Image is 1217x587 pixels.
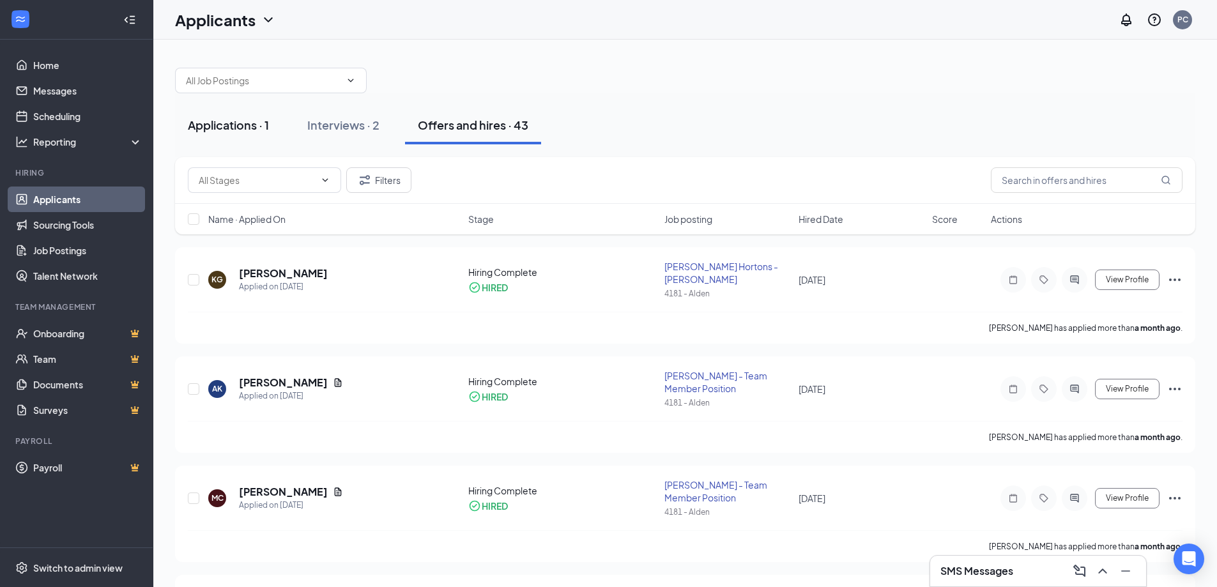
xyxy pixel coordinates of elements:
[15,135,28,148] svg: Analysis
[15,301,140,312] div: Team Management
[33,263,142,289] a: Talent Network
[1119,12,1134,27] svg: Notifications
[14,13,27,26] svg: WorkstreamLogo
[320,175,330,185] svg: ChevronDown
[239,266,328,280] h5: [PERSON_NAME]
[1118,563,1133,579] svg: Minimize
[33,78,142,103] a: Messages
[15,436,140,446] div: Payroll
[33,397,142,423] a: SurveysCrown
[1095,379,1160,399] button: View Profile
[33,455,142,480] a: PayrollCrown
[1167,381,1183,397] svg: Ellipses
[188,117,269,133] div: Applications · 1
[940,564,1013,578] h3: SMS Messages
[346,75,356,86] svg: ChevronDown
[799,274,825,286] span: [DATE]
[1174,544,1204,574] div: Open Intercom Messenger
[664,507,790,517] div: 4181 - Alden
[33,52,142,78] a: Home
[468,484,657,497] div: Hiring Complete
[1147,12,1162,27] svg: QuestionInfo
[468,390,481,403] svg: CheckmarkCircle
[1095,563,1110,579] svg: ChevronUp
[991,167,1183,193] input: Search in offers and hires
[15,167,140,178] div: Hiring
[1036,493,1052,503] svg: Tag
[1069,561,1090,581] button: ComposeMessage
[664,260,790,286] div: [PERSON_NAME] Hortons - [PERSON_NAME]
[989,432,1183,443] p: [PERSON_NAME] has applied more than .
[15,561,28,574] svg: Settings
[1177,14,1188,25] div: PC
[991,213,1022,225] span: Actions
[307,117,379,133] div: Interviews · 2
[261,12,276,27] svg: ChevronDown
[1072,563,1087,579] svg: ComposeMessage
[468,281,481,294] svg: CheckmarkCircle
[33,321,142,346] a: OnboardingCrown
[799,492,825,504] span: [DATE]
[208,213,286,225] span: Name · Applied On
[468,499,481,512] svg: CheckmarkCircle
[33,372,142,397] a: DocumentsCrown
[932,213,958,225] span: Score
[1067,275,1082,285] svg: ActiveChat
[1115,561,1136,581] button: Minimize
[1135,323,1181,333] b: a month ago
[664,478,790,504] div: [PERSON_NAME] - Team Member Position
[211,274,223,285] div: KG
[123,13,136,26] svg: Collapse
[175,9,256,31] h1: Applicants
[799,213,843,225] span: Hired Date
[468,375,657,388] div: Hiring Complete
[1135,542,1181,551] b: a month ago
[1036,275,1052,285] svg: Tag
[333,487,343,497] svg: Document
[1167,491,1183,506] svg: Ellipses
[333,377,343,388] svg: Document
[1067,384,1082,394] svg: ActiveChat
[33,187,142,212] a: Applicants
[239,280,328,293] div: Applied on [DATE]
[33,238,142,263] a: Job Postings
[989,541,1183,552] p: [PERSON_NAME] has applied more than .
[33,346,142,372] a: TeamCrown
[33,212,142,238] a: Sourcing Tools
[1036,384,1052,394] svg: Tag
[989,323,1183,333] p: [PERSON_NAME] has applied more than .
[239,499,343,512] div: Applied on [DATE]
[1167,272,1183,287] svg: Ellipses
[212,383,222,394] div: AK
[1106,385,1149,393] span: View Profile
[33,135,143,148] div: Reporting
[239,376,328,390] h5: [PERSON_NAME]
[239,390,343,402] div: Applied on [DATE]
[799,383,825,395] span: [DATE]
[33,561,123,574] div: Switch to admin view
[482,499,508,512] div: HIRED
[346,167,411,193] button: Filter Filters
[664,288,790,299] div: 4181 - Alden
[1106,275,1149,284] span: View Profile
[1006,384,1021,394] svg: Note
[199,173,315,187] input: All Stages
[186,73,341,88] input: All Job Postings
[1095,270,1160,290] button: View Profile
[482,281,508,294] div: HIRED
[1006,493,1021,503] svg: Note
[357,172,372,188] svg: Filter
[664,397,790,408] div: 4181 - Alden
[1135,432,1181,442] b: a month ago
[664,369,790,395] div: [PERSON_NAME] - Team Member Position
[1161,175,1171,185] svg: MagnifyingGlass
[211,492,224,503] div: MC
[468,213,494,225] span: Stage
[1006,275,1021,285] svg: Note
[1106,494,1149,503] span: View Profile
[1095,488,1160,508] button: View Profile
[1067,493,1082,503] svg: ActiveChat
[1092,561,1113,581] button: ChevronUp
[239,485,328,499] h5: [PERSON_NAME]
[482,390,508,403] div: HIRED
